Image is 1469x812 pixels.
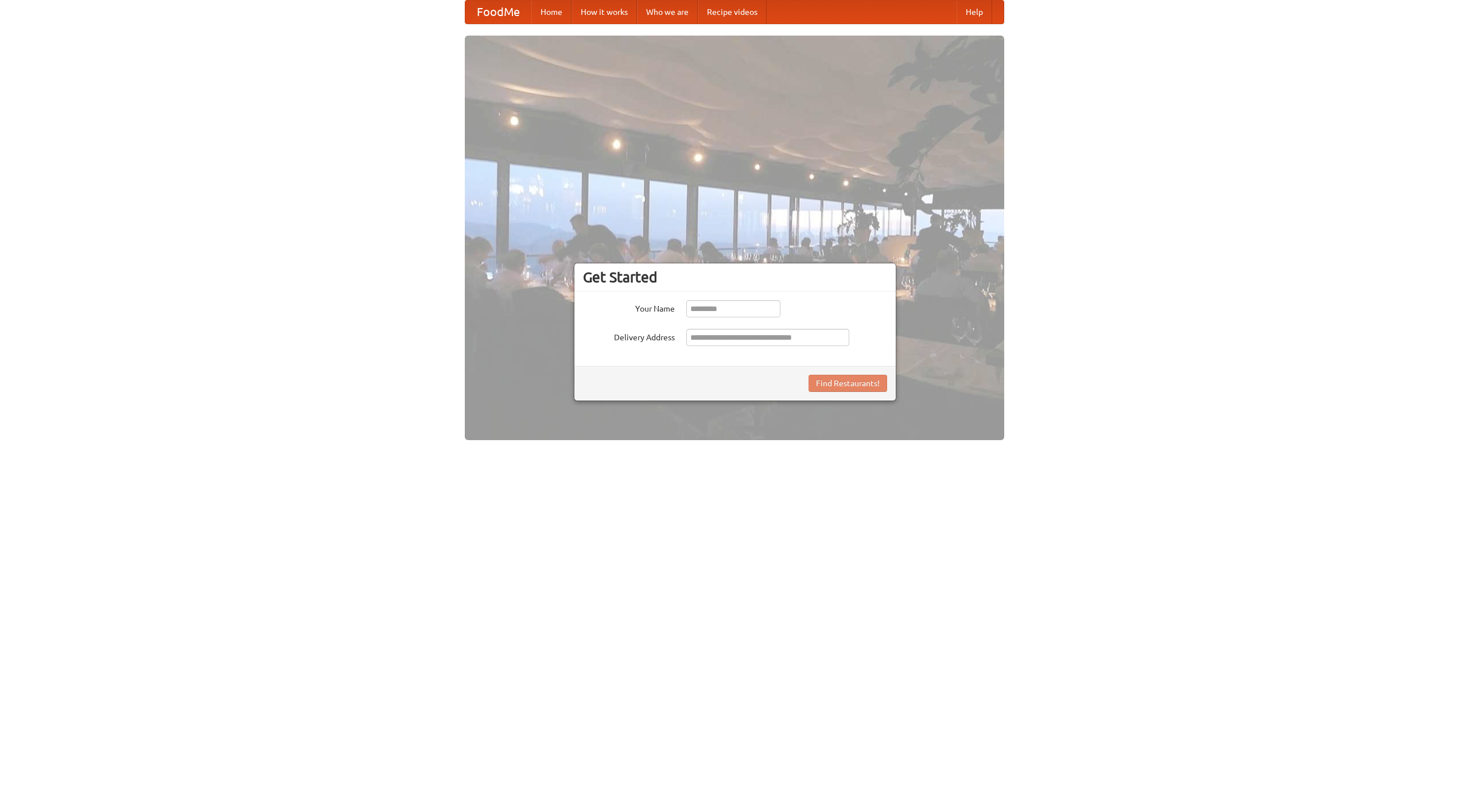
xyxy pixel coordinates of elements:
button: Find Restaurants! [809,375,887,392]
label: Your Name [583,300,675,314]
a: How it works [572,1,637,24]
a: Home [531,1,572,24]
label: Delivery Address [583,329,675,343]
h3: Get Started [583,269,887,286]
a: Help [957,1,992,24]
a: FoodMe [465,1,531,24]
a: Recipe videos [698,1,767,24]
a: Who we are [637,1,698,24]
